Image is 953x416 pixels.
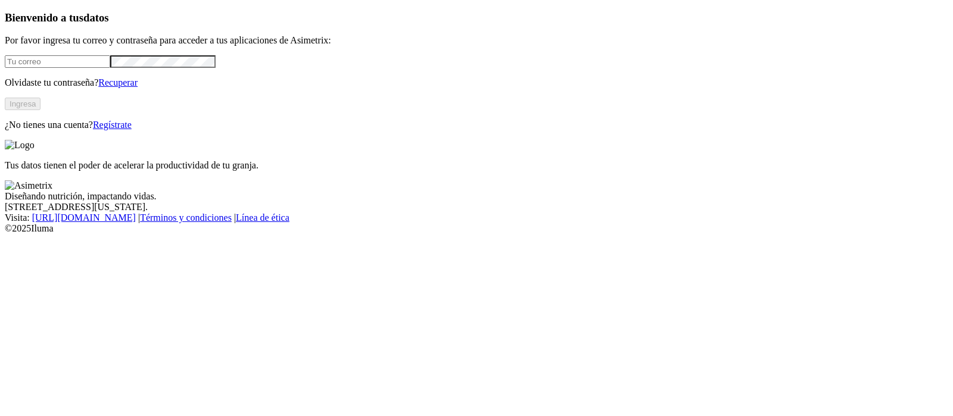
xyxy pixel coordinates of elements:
button: Ingresa [5,98,41,110]
input: Tu correo [5,55,110,68]
div: Diseñando nutrición, impactando vidas. [5,191,948,202]
div: © 2025 Iluma [5,223,948,234]
img: Logo [5,140,35,151]
a: Términos y condiciones [140,212,232,223]
a: [URL][DOMAIN_NAME] [32,212,136,223]
a: Línea de ética [236,212,289,223]
p: Olvidaste tu contraseña? [5,77,948,88]
div: [STREET_ADDRESS][US_STATE]. [5,202,948,212]
div: Visita : | | [5,212,948,223]
img: Asimetrix [5,180,52,191]
a: Recuperar [98,77,138,87]
p: Por favor ingresa tu correo y contraseña para acceder a tus aplicaciones de Asimetrix: [5,35,948,46]
p: Tus datos tienen el poder de acelerar la productividad de tu granja. [5,160,948,171]
p: ¿No tienes una cuenta? [5,120,948,130]
span: datos [83,11,109,24]
h3: Bienvenido a tus [5,11,948,24]
a: Regístrate [93,120,132,130]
